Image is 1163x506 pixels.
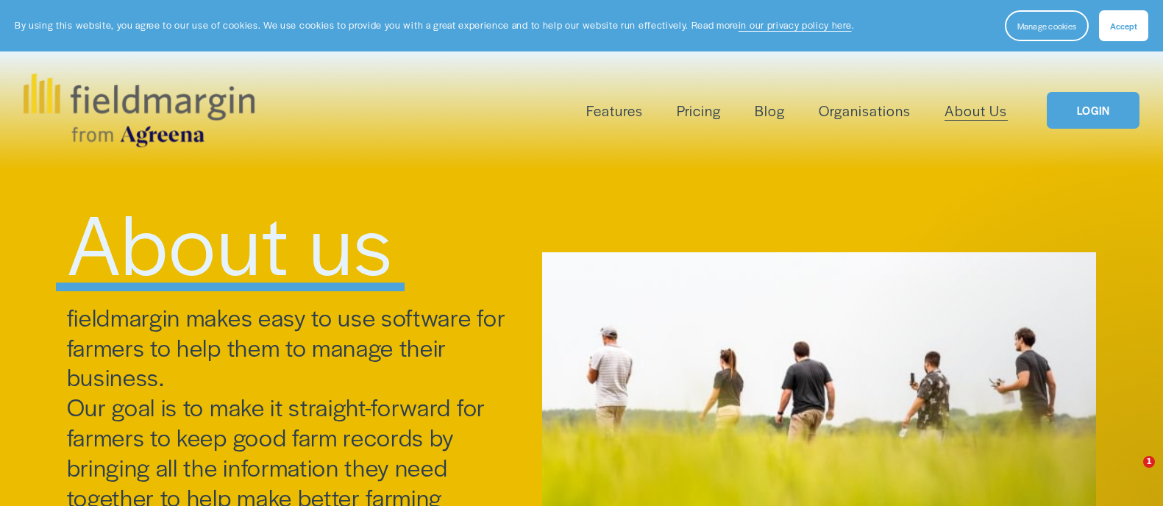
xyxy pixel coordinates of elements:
[1005,10,1089,41] button: Manage cookies
[586,100,643,121] span: Features
[24,74,255,147] img: fieldmargin.com
[1017,20,1076,32] span: Manage cookies
[586,99,643,123] a: folder dropdown
[15,18,854,32] p: By using this website, you agree to our use of cookies. We use cookies to provide you with a grea...
[1099,10,1148,41] button: Accept
[1047,92,1139,129] a: LOGIN
[1110,20,1137,32] span: Accept
[67,182,394,299] span: About us
[945,99,1007,123] a: About Us
[677,99,721,123] a: Pricing
[819,99,911,123] a: Organisations
[739,18,852,32] a: in our privacy policy here
[755,99,785,123] a: Blog
[1113,456,1148,491] iframe: Intercom live chat
[1143,456,1155,468] span: 1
